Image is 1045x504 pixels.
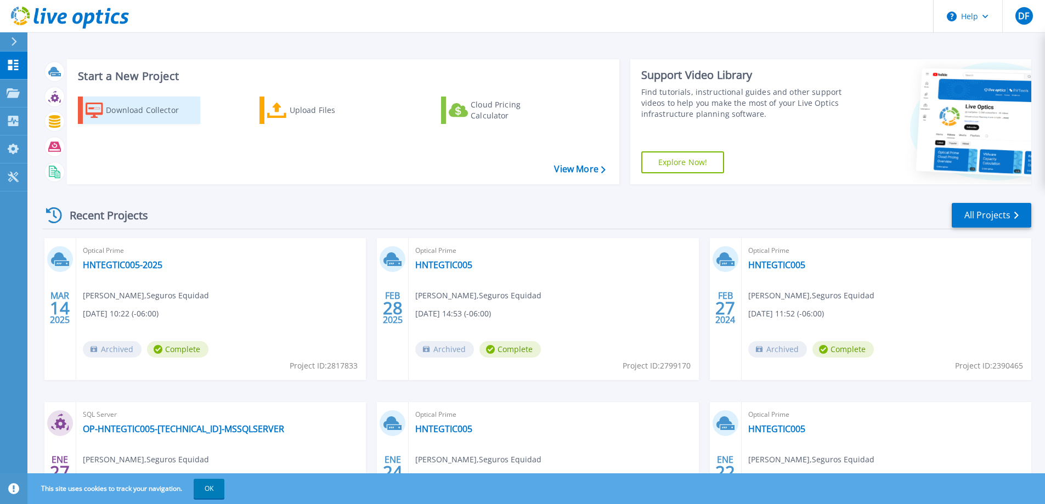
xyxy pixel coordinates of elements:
span: [PERSON_NAME] , Seguros Equidad [748,290,874,302]
div: ENE 2024 [49,452,70,492]
span: Complete [812,341,874,358]
span: 24 [383,467,403,477]
div: Upload Files [290,99,377,121]
span: Optical Prime [748,245,1025,257]
span: [DATE] 08:13 (-06:00) [415,472,491,484]
span: [DATE] 14:53 (-06:00) [415,308,491,320]
span: Optical Prime [415,245,692,257]
div: MAR 2025 [49,288,70,328]
span: 14 [50,303,70,313]
div: ENE 2024 [715,452,736,492]
span: [DATE] 10:22 (-06:00) [83,308,159,320]
a: HNTEGTIC005-2025 [83,259,162,270]
div: FEB 2024 [715,288,736,328]
span: Optical Prime [415,409,692,421]
span: [PERSON_NAME] , Seguros Equidad [415,290,541,302]
a: HNTEGTIC005 [415,259,472,270]
span: 27 [50,467,70,477]
span: [DATE] 15:48 (-06:00) [748,472,824,484]
div: Cloud Pricing Calculator [471,99,558,121]
a: HNTEGTIC005 [748,423,805,434]
span: 27 [715,303,735,313]
div: FEB 2025 [382,288,403,328]
div: ENE 2024 [382,452,403,492]
span: [PERSON_NAME] , Seguros Equidad [415,454,541,466]
span: Archived [415,341,474,358]
a: Explore Now! [641,151,725,173]
span: Archived [748,341,807,358]
span: [PERSON_NAME] , Seguros Equidad [748,454,874,466]
span: Archived [83,341,142,358]
a: Download Collector [78,97,200,124]
span: Optical Prime [83,245,359,257]
a: HNTEGTIC005 [415,423,472,434]
span: Optical Prime [748,409,1025,421]
div: Recent Projects [42,202,163,229]
span: Project ID: 2817833 [290,360,358,372]
div: Download Collector [106,99,194,121]
a: OP-HNTEGTIC005-[TECHNICAL_ID]-MSSQLSERVER [83,423,284,434]
span: Project ID: 2390465 [955,360,1023,372]
span: SQL Server [83,409,359,421]
div: Support Video Library [641,68,846,82]
span: 22 [715,467,735,477]
span: [DATE] 11:52 (-06:00) [748,308,824,320]
span: Project ID: 2799170 [623,360,691,372]
span: [PERSON_NAME] , Seguros Equidad [83,290,209,302]
div: Find tutorials, instructional guides and other support videos to help you make the most of your L... [641,87,846,120]
span: Complete [147,341,208,358]
span: Complete [479,341,541,358]
a: All Projects [952,203,1031,228]
a: View More [554,164,605,174]
span: 28 [383,303,403,313]
span: [DATE] 08:14 (-06:00) [83,472,159,484]
a: Upload Files [259,97,382,124]
button: OK [194,479,224,499]
a: Cloud Pricing Calculator [441,97,563,124]
a: HNTEGTIC005 [748,259,805,270]
h3: Start a New Project [78,70,605,82]
span: [PERSON_NAME] , Seguros Equidad [83,454,209,466]
span: This site uses cookies to track your navigation. [30,479,224,499]
span: DF [1018,12,1029,20]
